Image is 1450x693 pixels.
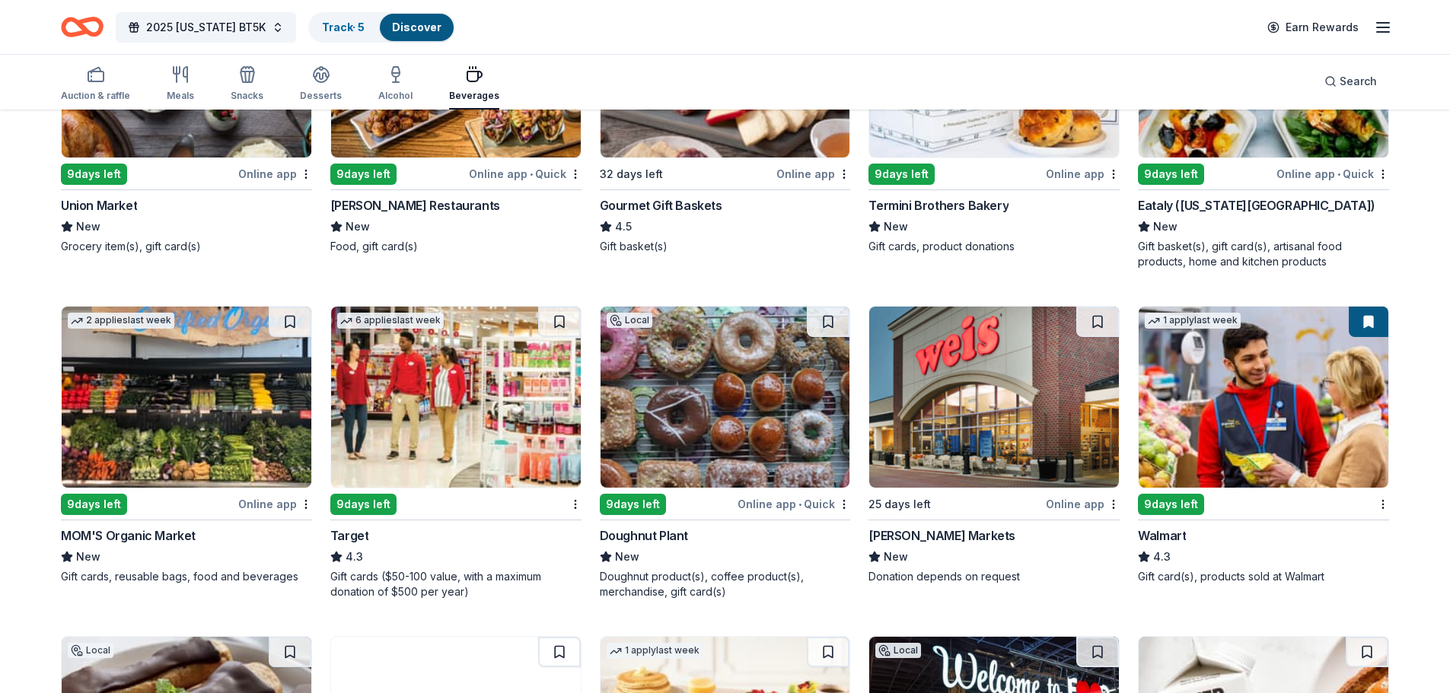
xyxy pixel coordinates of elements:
[330,196,500,215] div: [PERSON_NAME] Restaurants
[600,165,663,183] div: 32 days left
[346,218,370,236] span: New
[61,494,127,515] div: 9 days left
[61,164,127,185] div: 9 days left
[378,90,413,102] div: Alcohol
[868,495,931,513] div: 25 days left
[1153,218,1178,236] span: New
[1276,164,1389,183] div: Online app Quick
[61,569,312,584] div: Gift cards, reusable bags, food and beverages
[76,548,100,566] span: New
[868,569,1120,584] div: Donation depends on request
[1138,494,1204,515] div: 9 days left
[868,196,1009,215] div: Termini Brothers Bakery
[76,218,100,236] span: New
[61,239,312,254] div: Grocery item(s), gift card(s)
[378,59,413,110] button: Alcohol
[346,548,363,566] span: 4.3
[600,196,722,215] div: Gourmet Gift Baskets
[331,307,581,488] img: Image for Target
[392,21,441,33] a: Discover
[600,569,851,599] div: Doughnut product(s), coffee product(s), merchandise, gift card(s)
[1340,72,1377,91] span: Search
[449,59,499,110] button: Beverages
[337,313,444,329] div: 6 applies last week
[469,164,582,183] div: Online app Quick
[615,218,632,236] span: 4.5
[1138,239,1389,269] div: Gift basket(s), gift card(s), artisanal food products, home and kitchen products
[607,643,703,659] div: 1 apply last week
[62,307,311,488] img: Image for MOM'S Organic Market
[167,90,194,102] div: Meals
[1138,526,1186,545] div: Walmart
[1138,196,1375,215] div: Eataly ([US_STATE][GEOGRAPHIC_DATA])
[1337,168,1340,180] span: •
[322,21,365,33] a: Track· 5
[600,306,851,599] a: Image for Doughnut PlantLocal9days leftOnline app•QuickDoughnut PlantNewDoughnut product(s), coff...
[68,643,113,658] div: Local
[1138,306,1389,584] a: Image for Walmart1 applylast week9days leftWalmart4.3Gift card(s), products sold at Walmart
[875,643,921,658] div: Local
[607,313,652,328] div: Local
[868,526,1015,545] div: [PERSON_NAME] Markets
[167,59,194,110] button: Meals
[61,306,312,584] a: Image for MOM'S Organic Market2 applieslast week9days leftOnline appMOM'S Organic MarketNewGift c...
[330,239,582,254] div: Food, gift card(s)
[330,306,582,599] a: Image for Target6 applieslast week9days leftTarget4.3Gift cards ($50-100 value, with a maximum do...
[869,307,1119,488] img: Image for Weis Markets
[146,18,266,37] span: 2025 [US_STATE] BT5K
[868,239,1120,254] div: Gift cards, product donations
[600,494,666,515] div: 9 days left
[68,313,174,329] div: 2 applies last week
[601,307,850,488] img: Image for Doughnut Plant
[1139,307,1388,488] img: Image for Walmart
[61,59,130,110] button: Auction & raffle
[330,164,397,185] div: 9 days left
[231,59,263,110] button: Snacks
[1046,164,1120,183] div: Online app
[615,548,639,566] span: New
[330,569,582,599] div: Gift cards ($50-100 value, with a maximum donation of $500 per year)
[884,548,908,566] span: New
[61,90,130,102] div: Auction & raffle
[600,526,688,545] div: Doughnut Plant
[238,164,312,183] div: Online app
[330,494,397,515] div: 9 days left
[449,90,499,102] div: Beverages
[738,494,850,513] div: Online app Quick
[300,90,342,102] div: Desserts
[868,164,935,185] div: 9 days left
[1145,313,1241,329] div: 1 apply last week
[61,526,196,545] div: MOM'S Organic Market
[798,498,801,510] span: •
[530,168,533,180] span: •
[1153,548,1171,566] span: 4.3
[868,306,1120,584] a: Image for Weis Markets25 days leftOnline app[PERSON_NAME] MarketsNewDonation depends on request
[1046,494,1120,513] div: Online app
[61,196,137,215] div: Union Market
[776,164,850,183] div: Online app
[1138,569,1389,584] div: Gift card(s), products sold at Walmart
[116,12,296,43] button: 2025 [US_STATE] BT5K
[600,239,851,254] div: Gift basket(s)
[330,526,369,545] div: Target
[1138,164,1204,185] div: 9 days left
[1258,14,1368,41] a: Earn Rewards
[884,218,908,236] span: New
[238,494,312,513] div: Online app
[1312,66,1389,97] button: Search
[308,12,455,43] button: Track· 5Discover
[300,59,342,110] button: Desserts
[61,9,104,45] a: Home
[231,90,263,102] div: Snacks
